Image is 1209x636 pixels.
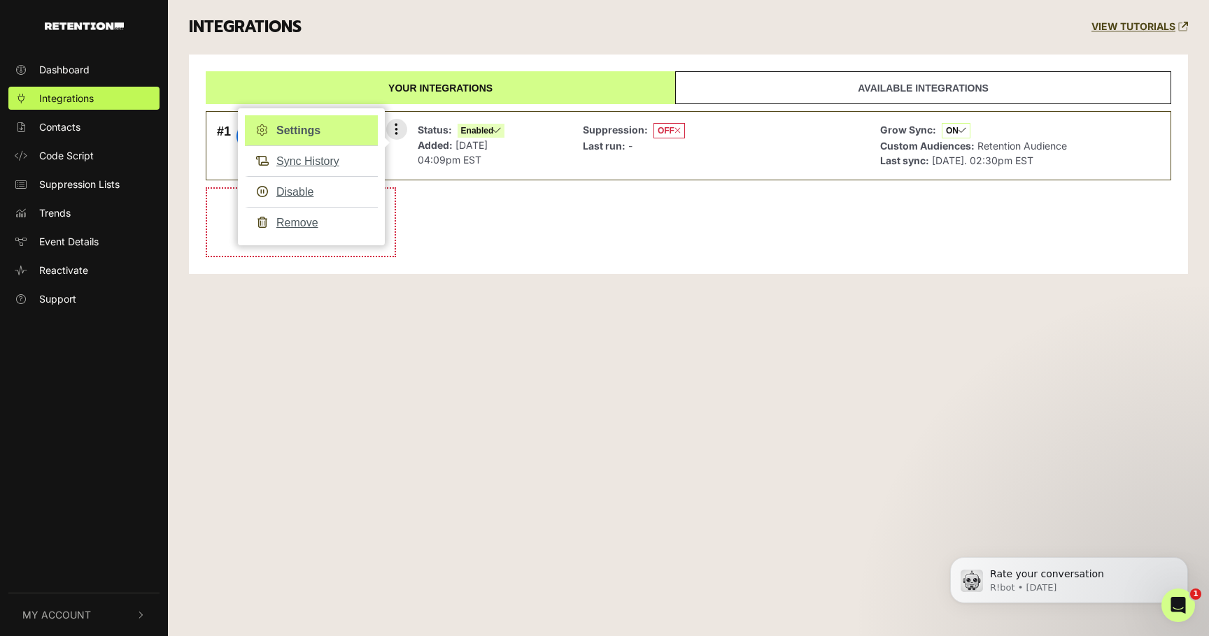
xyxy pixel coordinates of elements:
[245,145,378,177] a: Sync History
[458,124,505,138] span: Enabled
[418,124,452,136] strong: Status:
[217,122,231,170] div: #1
[39,263,88,277] span: Reactivate
[880,124,936,136] strong: Grow Sync:
[1091,21,1188,33] a: VIEW TUTORIALS
[418,139,488,166] span: [DATE] 04:09pm EST
[1161,588,1195,622] iframe: Intercom live chat
[39,291,76,306] span: Support
[8,287,160,310] a: Support
[8,87,160,110] a: Integrations
[932,154,1033,166] span: [DATE]. 02:30pm EST
[39,62,90,77] span: Dashboard
[880,154,929,166] strong: Last sync:
[628,140,632,152] span: -
[39,148,94,163] span: Code Script
[8,115,160,138] a: Contacts
[39,234,99,249] span: Event Details
[236,122,264,150] img: Facebook
[245,115,378,146] a: Settings
[8,201,160,224] a: Trends
[245,176,378,208] a: Disable
[39,177,120,191] span: Suppression Lists
[245,207,378,238] a: Remove
[942,123,970,138] span: ON
[1190,588,1201,600] span: 1
[8,58,160,81] a: Dashboard
[8,259,160,282] a: Reactivate
[39,205,71,220] span: Trends
[22,607,91,622] span: My Account
[189,17,302,37] h3: INTEGRATIONS
[8,173,160,196] a: Suppression Lists
[45,22,124,30] img: Retention.com
[8,593,160,636] button: My Account
[583,124,648,136] strong: Suppression:
[418,139,453,151] strong: Added:
[39,91,94,106] span: Integrations
[8,144,160,167] a: Code Script
[675,71,1171,104] a: Available integrations
[206,71,675,104] a: Your integrations
[8,230,160,253] a: Event Details
[880,140,975,152] strong: Custom Audiences:
[977,140,1067,152] span: Retention Audience
[653,123,685,138] span: OFF
[929,528,1209,626] iframe: Intercom notifications message
[39,120,80,134] span: Contacts
[583,140,625,152] strong: Last run:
